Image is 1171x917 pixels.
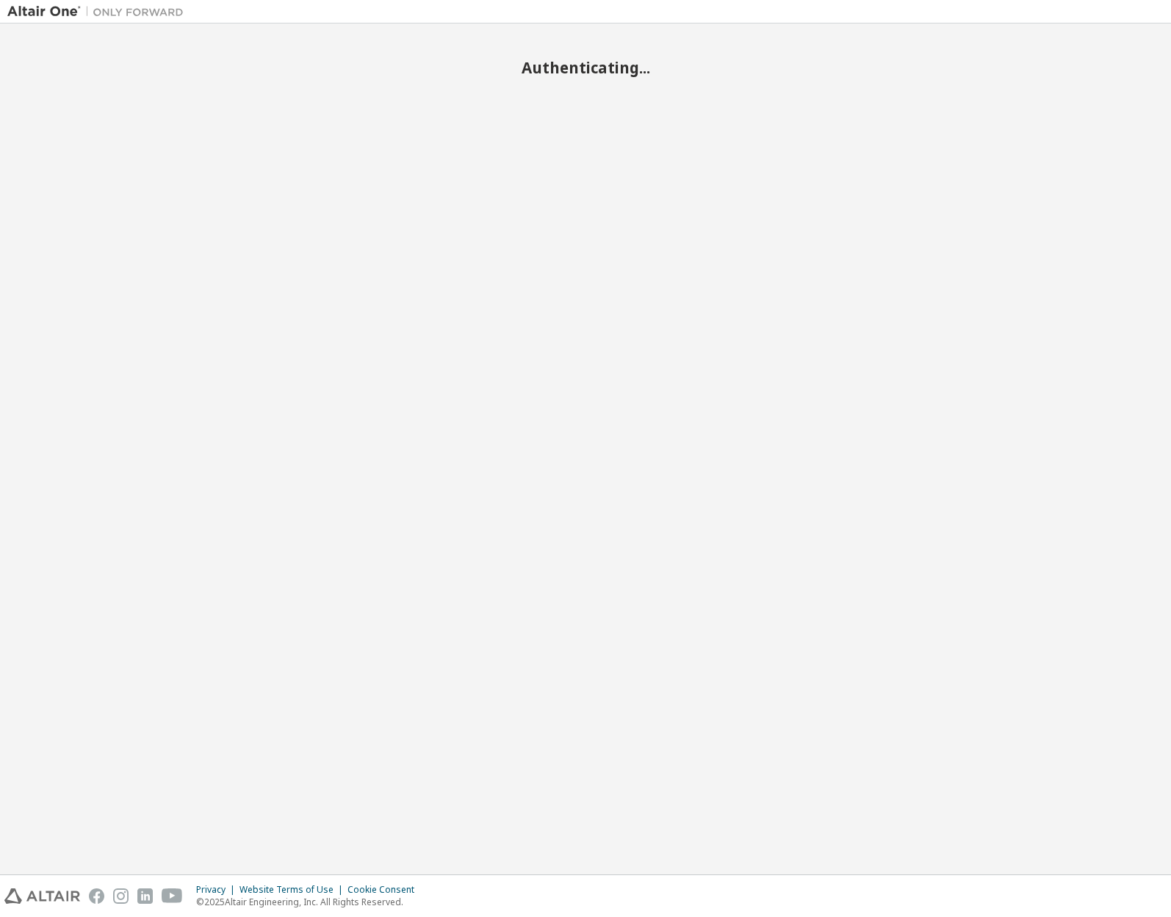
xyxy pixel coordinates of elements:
[239,884,347,896] div: Website Terms of Use
[7,4,191,19] img: Altair One
[196,884,239,896] div: Privacy
[196,896,423,908] p: © 2025 Altair Engineering, Inc. All Rights Reserved.
[7,58,1164,77] h2: Authenticating...
[347,884,423,896] div: Cookie Consent
[137,888,153,904] img: linkedin.svg
[162,888,183,904] img: youtube.svg
[113,888,129,904] img: instagram.svg
[4,888,80,904] img: altair_logo.svg
[89,888,104,904] img: facebook.svg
